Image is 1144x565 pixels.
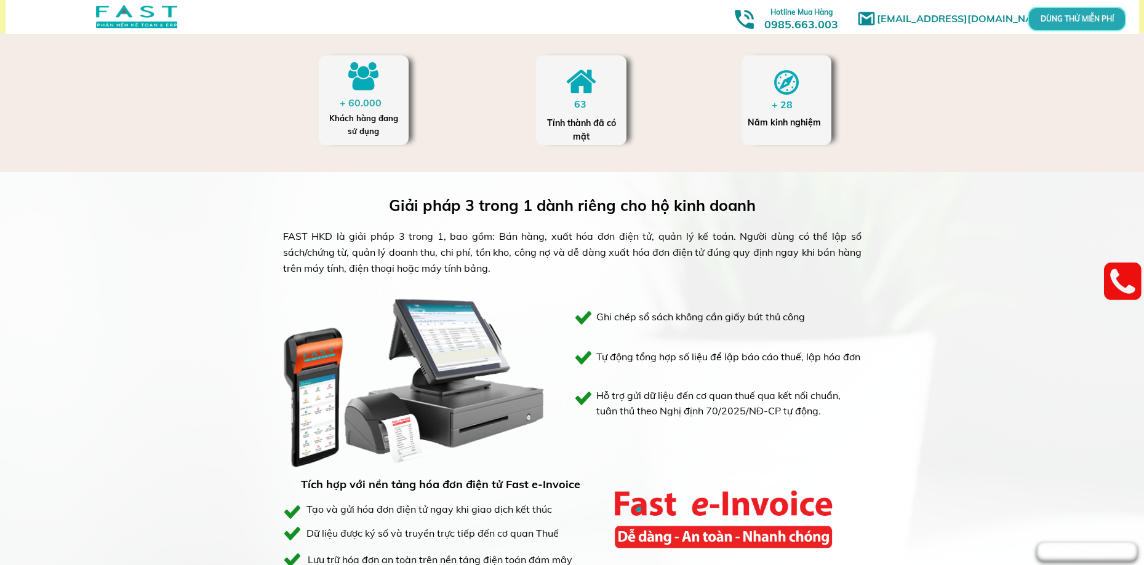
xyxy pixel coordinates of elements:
div: + 60.000 [340,95,388,111]
h1: [EMAIL_ADDRESS][DOMAIN_NAME] [877,11,1058,27]
div: Dữ liệu được ký số và truyền trực tiếp đến cơ quan Thuế [306,526,601,542]
h3: Giải pháp 3 trong 1 dành riêng cho hộ kinh doanh [389,193,774,218]
div: Tỉnh thành đã có mặt [546,116,617,144]
h3: 0985.663.003 [751,4,852,31]
h3: Tự động tổng hợp số liệu để lập báo cáo thuế, lập hóa đơn [596,349,861,365]
h3: Ghi chép sổ sách không cần giấy bút thủ công [596,309,849,325]
h3: Hỗ trợ gửi dữ liệu đến cơ quan thuế qua kết nối chuẩn, tuân thủ theo Nghị định 70/2025/NĐ-CP tự đ... [596,388,861,419]
p: DÙNG THỬ MIỄN PHÍ [1062,16,1092,23]
h3: Tích hợp với nền tảng hóa đơn điện tử Fast e-Invoice [301,476,582,494]
div: FAST HKD là giải pháp 3 trong 1, bao gồm: Bán hàng, xuất hóa đơn điện tử, quản lý kế toán. Người ... [283,229,862,276]
div: 63 [574,97,598,113]
div: Năm kinh nghiệm [748,116,825,129]
span: Hotline Mua Hàng [770,7,833,17]
div: Khách hàng đang sử dụng [325,112,402,138]
div: + 28 [772,97,804,113]
div: Tạo và gửi hóa đơn điện tử ngay khi giao dịch kết thúc [306,502,553,518]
